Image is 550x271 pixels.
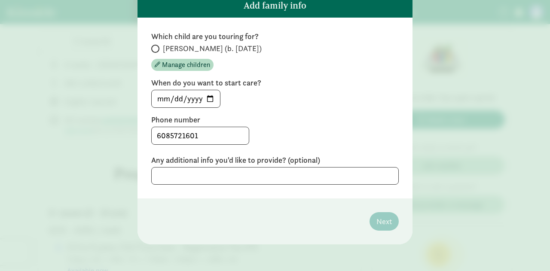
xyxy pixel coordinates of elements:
label: When do you want to start care? [151,78,399,88]
h5: Add family info [244,0,306,11]
label: Phone number [151,115,399,125]
label: Which child are you touring for? [151,31,399,42]
label: Any additional info you'd like to provide? (optional) [151,155,399,165]
span: Next [376,216,392,227]
button: Next [370,212,399,231]
span: [PERSON_NAME] (b. [DATE]) [163,43,262,54]
span: Manage children [162,60,210,70]
input: 5555555555 [152,127,249,144]
button: Manage children [151,59,214,71]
